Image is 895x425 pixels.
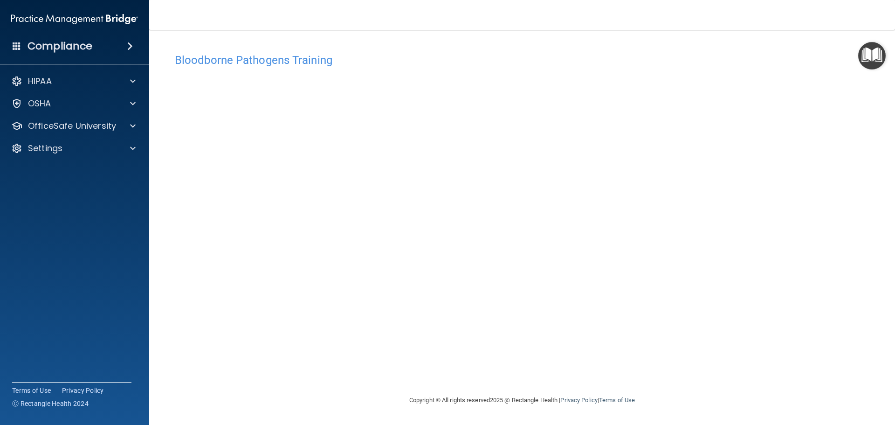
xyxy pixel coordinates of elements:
div: Copyright © All rights reserved 2025 @ Rectangle Health | | [352,385,692,415]
h4: Compliance [28,40,92,53]
a: Privacy Policy [62,386,104,395]
h4: Bloodborne Pathogens Training [175,54,869,66]
p: OSHA [28,98,51,109]
a: HIPAA [11,76,136,87]
iframe: bbp [175,71,869,358]
a: Privacy Policy [560,397,597,404]
a: Terms of Use [599,397,635,404]
a: Terms of Use [12,386,51,395]
img: PMB logo [11,10,138,28]
a: Settings [11,143,136,154]
a: OfficeSafe University [11,120,136,132]
p: Settings [28,143,62,154]
span: Ⓒ Rectangle Health 2024 [12,399,89,408]
p: HIPAA [28,76,52,87]
a: OSHA [11,98,136,109]
p: OfficeSafe University [28,120,116,132]
button: Open Resource Center [858,42,886,70]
